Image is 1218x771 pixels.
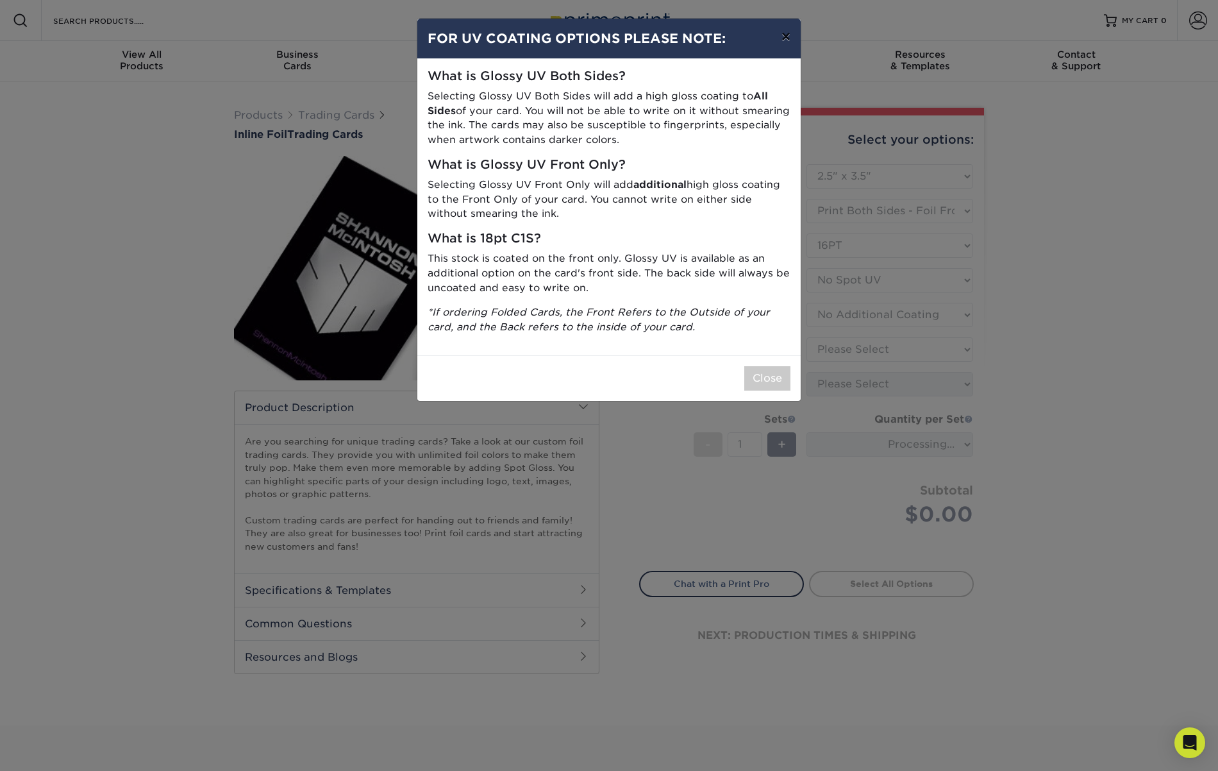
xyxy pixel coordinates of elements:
[744,366,790,391] button: Close
[428,232,790,246] h5: What is 18pt C1S?
[428,158,790,173] h5: What is Glossy UV Front Only?
[428,69,790,84] h5: What is Glossy UV Both Sides?
[428,29,790,48] h4: FOR UV COATING OPTIONS PLEASE NOTE:
[771,19,801,55] button: ×
[428,251,790,295] p: This stock is coated on the front only. Glossy UV is available as an additional option on the car...
[428,89,790,148] p: Selecting Glossy UV Both Sides will add a high gloss coating to of your card. You will not be abl...
[428,306,770,333] i: *If ordering Folded Cards, the Front Refers to the Outside of your card, and the Back refers to t...
[633,178,687,191] strong: additional
[428,178,790,221] p: Selecting Glossy UV Front Only will add high gloss coating to the Front Only of your card. You ca...
[428,90,768,117] strong: All Sides
[1174,727,1205,758] div: Open Intercom Messenger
